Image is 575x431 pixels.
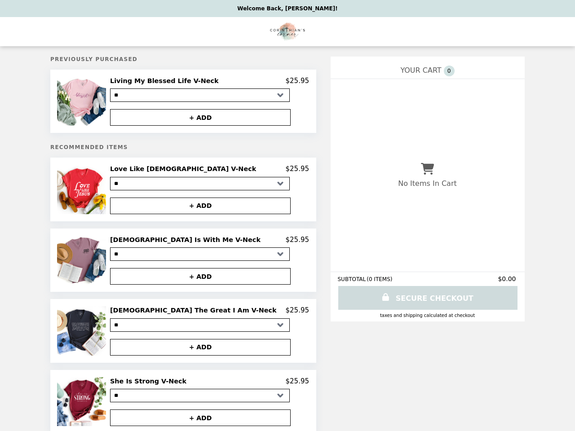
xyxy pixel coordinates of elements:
span: ( 0 ITEMS ) [367,276,393,282]
button: + ADD [110,109,291,126]
p: $25.95 [286,77,310,85]
span: SUBTOTAL [338,276,367,282]
p: $25.95 [286,377,310,385]
p: $25.95 [286,165,310,173]
h2: Love Like [DEMOGRAPHIC_DATA] V-Neck [110,165,260,173]
button: + ADD [110,268,291,285]
select: Select a product variant [110,177,290,190]
select: Select a product variant [110,318,290,332]
img: Brand Logo [270,22,305,41]
div: Taxes and Shipping calculated at checkout [338,313,517,318]
button: + ADD [110,198,291,214]
h5: Previously Purchased [50,56,316,62]
select: Select a product variant [110,88,290,102]
select: Select a product variant [110,389,290,402]
p: No Items In Cart [398,179,457,188]
button: + ADD [110,339,291,356]
img: Love Like Jesus V-Neck [57,165,108,214]
select: Select a product variant [110,247,290,261]
img: She Is Strong V-Neck [57,377,108,426]
p: $25.95 [286,306,310,314]
h2: [DEMOGRAPHIC_DATA] The Great I Am V-Neck [110,306,280,314]
img: Living My Blessed Life V-Neck [57,77,108,126]
img: God Is With Me V-Neck [57,236,108,285]
button: + ADD [110,409,291,426]
h2: Living My Blessed Life V-Neck [110,77,222,85]
span: YOUR CART [401,66,442,75]
img: Yahweh The Great I Am V-Neck [57,306,108,355]
h5: Recommended Items [50,144,316,150]
span: $0.00 [498,275,517,282]
h2: She Is Strong V-Neck [110,377,190,385]
h2: [DEMOGRAPHIC_DATA] Is With Me V-Neck [110,236,264,244]
p: Welcome Back, [PERSON_NAME]! [237,5,337,12]
span: 0 [444,66,455,76]
p: $25.95 [286,236,310,244]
